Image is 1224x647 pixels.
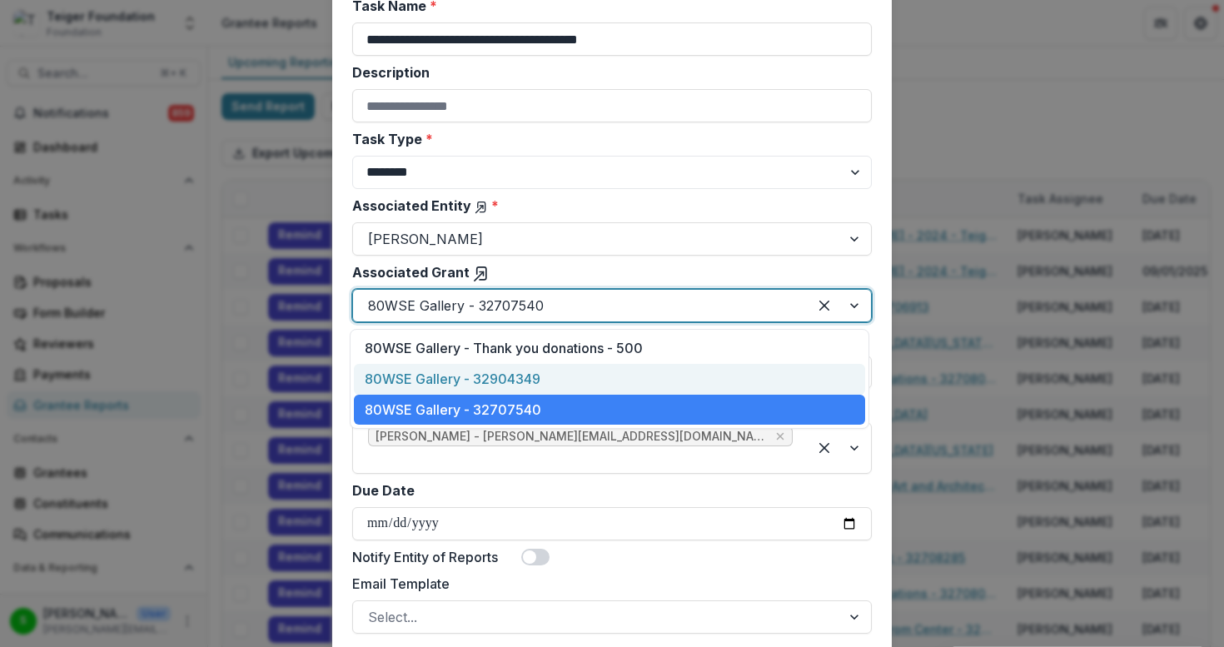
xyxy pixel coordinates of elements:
span: [PERSON_NAME] - [PERSON_NAME][EMAIL_ADDRESS][DOMAIN_NAME] [376,430,767,444]
div: 80WSE Gallery - 32707540 [354,395,865,426]
label: Associated Entity [352,196,862,216]
label: Task Type [352,129,862,149]
label: Due Date [352,480,415,500]
div: Clear selected options [811,292,838,319]
div: Clear selected options [811,435,838,461]
label: Associated Grant [352,262,862,282]
label: Notify Entity of Reports [352,547,498,567]
div: Remove Stephanie - skoch@teigerfoundation.org [772,428,789,445]
label: Description [352,62,862,82]
div: 80WSE Gallery - Thank you donations - 500 [354,333,865,364]
label: Email Template [352,574,862,594]
div: 80WSE Gallery - 32904349 [354,364,865,395]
